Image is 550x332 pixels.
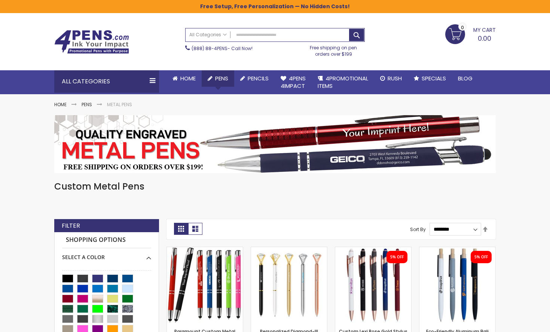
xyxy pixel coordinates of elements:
span: Home [180,74,196,82]
a: Pencils [234,70,275,87]
div: All Categories [54,70,159,93]
a: Eco-Friendly Aluminum Bali Satin Soft Touch Gel Click Pen [419,247,495,253]
strong: Filter [62,222,80,230]
a: Paramount Custom Metal Stylus® Pens -Special Offer [167,247,243,253]
a: (888) 88-4PENS [192,45,227,52]
a: Rush [374,70,408,87]
a: Pens [82,101,92,108]
span: Blog [458,74,473,82]
span: All Categories [189,32,227,38]
a: Custom Lexi Rose Gold Stylus Soft Touch Recycled Aluminum Pen [335,247,411,253]
img: 4Pens Custom Pens and Promotional Products [54,30,129,54]
img: Personalized Diamond-III Crystal Clear Brass Pen [251,247,327,323]
strong: Grid [174,223,188,235]
strong: Shopping Options [62,232,151,248]
a: Personalized Diamond-III Crystal Clear Brass Pen [251,247,327,253]
div: 5% OFF [474,255,488,260]
span: 0 [461,24,464,31]
span: Pens [215,74,228,82]
a: Home [54,101,67,108]
div: Free shipping on pen orders over $199 [302,42,365,57]
a: Home [166,70,202,87]
h1: Custom Metal Pens [54,181,496,193]
a: 0.00 0 [445,24,496,43]
img: Metal Pens [54,115,496,173]
div: Select A Color [62,248,151,261]
span: Specials [422,74,446,82]
img: Paramount Custom Metal Stylus® Pens -Special Offer [167,247,243,323]
span: Pencils [248,74,269,82]
div: 5% OFF [390,255,404,260]
img: Custom Lexi Rose Gold Stylus Soft Touch Recycled Aluminum Pen [335,247,411,323]
img: Eco-Friendly Aluminum Bali Satin Soft Touch Gel Click Pen [419,247,495,323]
span: Rush [388,74,402,82]
a: All Categories [186,28,230,41]
a: Blog [452,70,479,87]
a: 4Pens4impact [275,70,312,95]
strong: Metal Pens [107,101,132,108]
label: Sort By [410,226,426,232]
span: 0.00 [478,34,491,43]
span: 4Pens 4impact [281,74,306,90]
span: 4PROMOTIONAL ITEMS [318,74,368,90]
a: Specials [408,70,452,87]
a: 4PROMOTIONALITEMS [312,70,374,95]
span: - Call Now! [192,45,253,52]
a: Pens [202,70,234,87]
